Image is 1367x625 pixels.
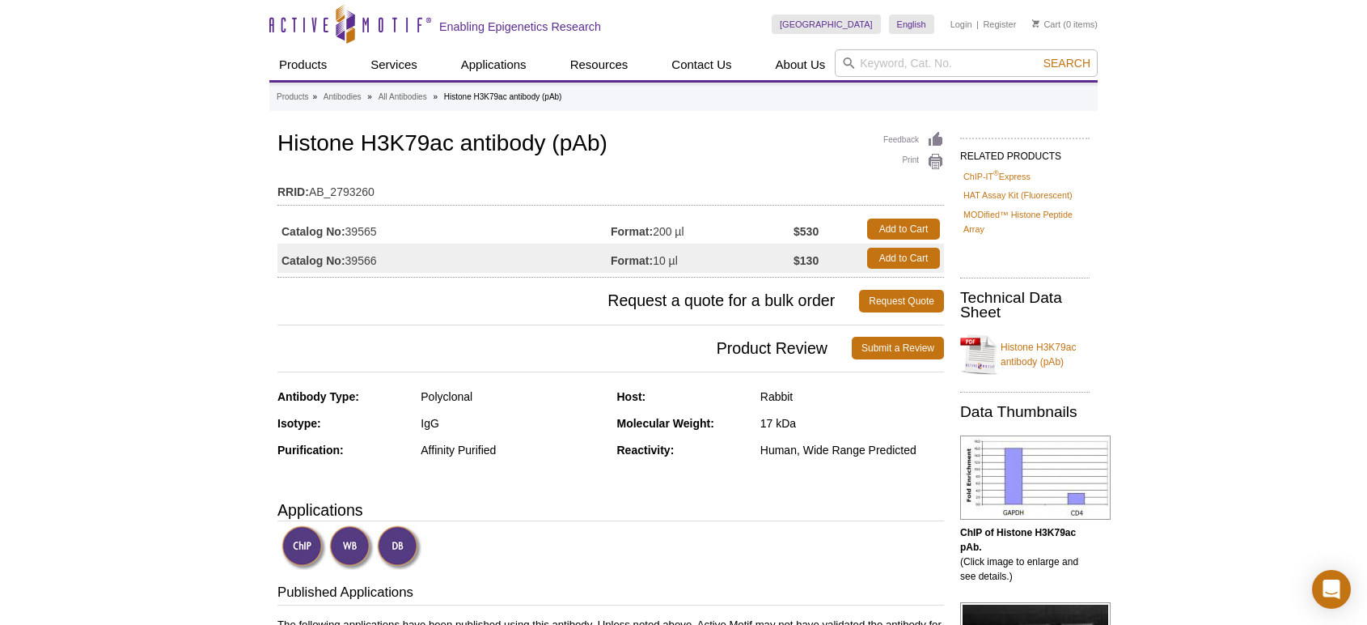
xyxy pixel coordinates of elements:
a: Print [883,153,944,171]
h2: Enabling Epigenetics Research [439,19,601,34]
img: Dot Blot Validated [377,525,421,570]
span: Search [1043,57,1090,70]
td: 10 µl [611,244,794,273]
li: (0 items) [1032,15,1098,34]
a: Add to Cart [867,219,940,240]
div: IgG [421,416,604,431]
a: Login [950,19,972,30]
td: AB_2793260 [277,175,944,201]
a: Feedback [883,131,944,149]
button: Search [1039,56,1095,70]
li: » [367,92,372,101]
a: ChIP-IT®Express [963,169,1031,184]
a: Products [269,49,336,80]
a: [GEOGRAPHIC_DATA] [772,15,881,34]
img: ChIP Validated [281,525,326,570]
div: Rabbit [760,389,944,404]
a: Request Quote [859,290,944,312]
div: Polyclonal [421,389,604,404]
strong: RRID: [277,185,309,199]
strong: Format: [611,224,653,239]
strong: Reactivity: [617,444,675,457]
strong: Isotype: [277,417,321,430]
strong: Molecular Weight: [617,417,714,430]
span: Product Review [277,337,852,359]
td: 39566 [277,244,611,273]
strong: Purification: [277,444,344,457]
span: Request a quote for a bulk order [277,290,859,312]
a: Add to Cart [867,248,940,269]
li: | [976,15,979,34]
a: Services [361,49,427,80]
div: Human, Wide Range Predicted [760,443,944,457]
li: » [433,92,438,101]
a: Register [983,19,1016,30]
a: HAT Assay Kit (Fluorescent) [963,188,1073,202]
div: Affinity Purified [421,443,604,457]
strong: Catalog No: [281,224,345,239]
h3: Applications [277,498,944,522]
li: » [312,92,317,101]
strong: Format: [611,253,653,268]
td: 39565 [277,215,611,244]
h2: RELATED PRODUCTS [960,138,1090,167]
p: (Click image to enlarge and see details.) [960,525,1090,584]
img: Histone H3K79ac antibody (pAb) tested by ChIP. [960,436,1111,520]
h1: Histone H3K79ac antibody (pAb) [277,131,944,159]
input: Keyword, Cat. No. [835,49,1098,77]
h2: Technical Data Sheet [960,291,1090,320]
h3: Published Applications [277,583,944,606]
a: Contact Us [662,49,741,80]
a: Products [277,90,308,104]
a: Resources [561,49,638,80]
td: 200 µl [611,215,794,244]
div: Open Intercom Messenger [1312,570,1351,609]
a: About Us [766,49,836,80]
li: Histone H3K79ac antibody (pAb) [444,92,562,101]
a: Histone H3K79ac antibody (pAb) [960,330,1090,379]
a: Applications [451,49,536,80]
strong: Host: [617,390,646,403]
strong: Antibody Type: [277,390,359,403]
strong: Catalog No: [281,253,345,268]
h2: Data Thumbnails [960,405,1090,419]
b: ChIP of Histone H3K79ac pAb. [960,527,1076,553]
img: Your Cart [1032,19,1039,28]
div: 17 kDa [760,416,944,431]
a: Antibodies [324,90,362,104]
a: Cart [1032,19,1060,30]
a: Submit a Review [852,337,944,359]
sup: ® [993,169,999,177]
a: All Antibodies [379,90,427,104]
a: English [889,15,934,34]
strong: $530 [794,224,819,239]
a: MODified™ Histone Peptide Array [963,207,1086,236]
img: Western Blot Validated [329,525,374,570]
strong: $130 [794,253,819,268]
